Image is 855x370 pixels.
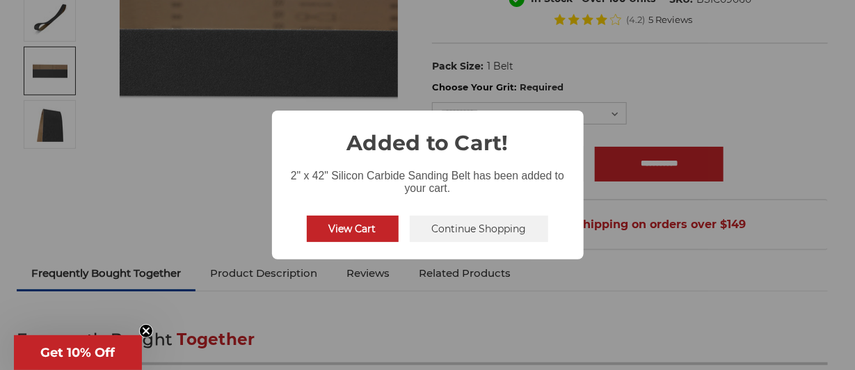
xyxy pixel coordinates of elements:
[41,345,115,360] span: Get 10% Off
[272,159,584,198] div: 2" x 42" Silicon Carbide Sanding Belt has been added to your cart.
[272,111,584,159] h2: Added to Cart!
[307,216,399,242] button: View Cart
[410,216,549,242] button: Continue Shopping
[139,324,153,338] button: Close teaser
